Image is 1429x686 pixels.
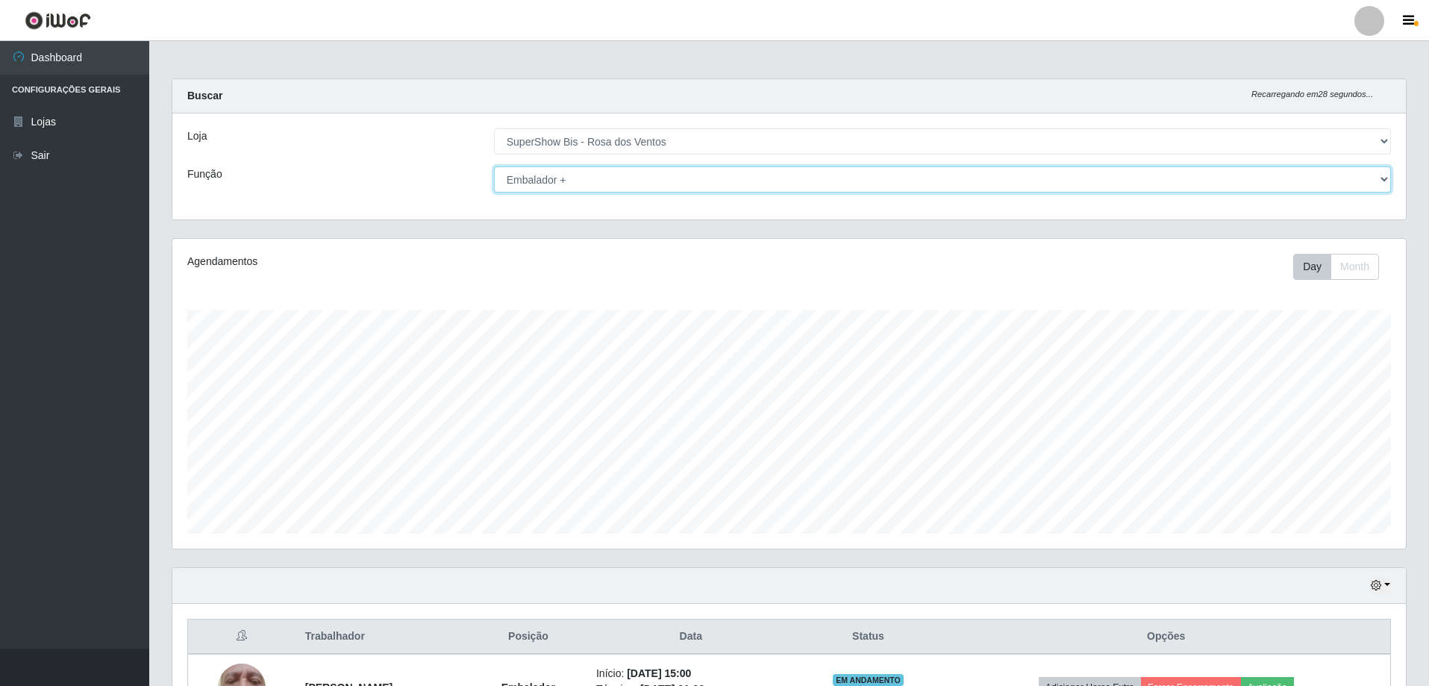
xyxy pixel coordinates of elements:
div: Agendamentos [187,254,676,269]
span: EM ANDAMENTO [833,674,904,686]
th: Opções [942,620,1390,655]
label: Função [187,166,222,182]
img: CoreUI Logo [25,11,91,30]
div: Toolbar with button groups [1293,254,1391,280]
div: First group [1293,254,1379,280]
th: Posição [469,620,587,655]
button: Day [1293,254,1331,280]
th: Status [795,620,942,655]
th: Trabalhador [296,620,469,655]
label: Loja [187,128,207,144]
th: Data [587,620,795,655]
i: Recarregando em 28 segundos... [1251,90,1373,99]
button: Month [1330,254,1379,280]
li: Início: [596,666,786,682]
time: [DATE] 15:00 [627,667,691,679]
strong: Buscar [187,90,222,102]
